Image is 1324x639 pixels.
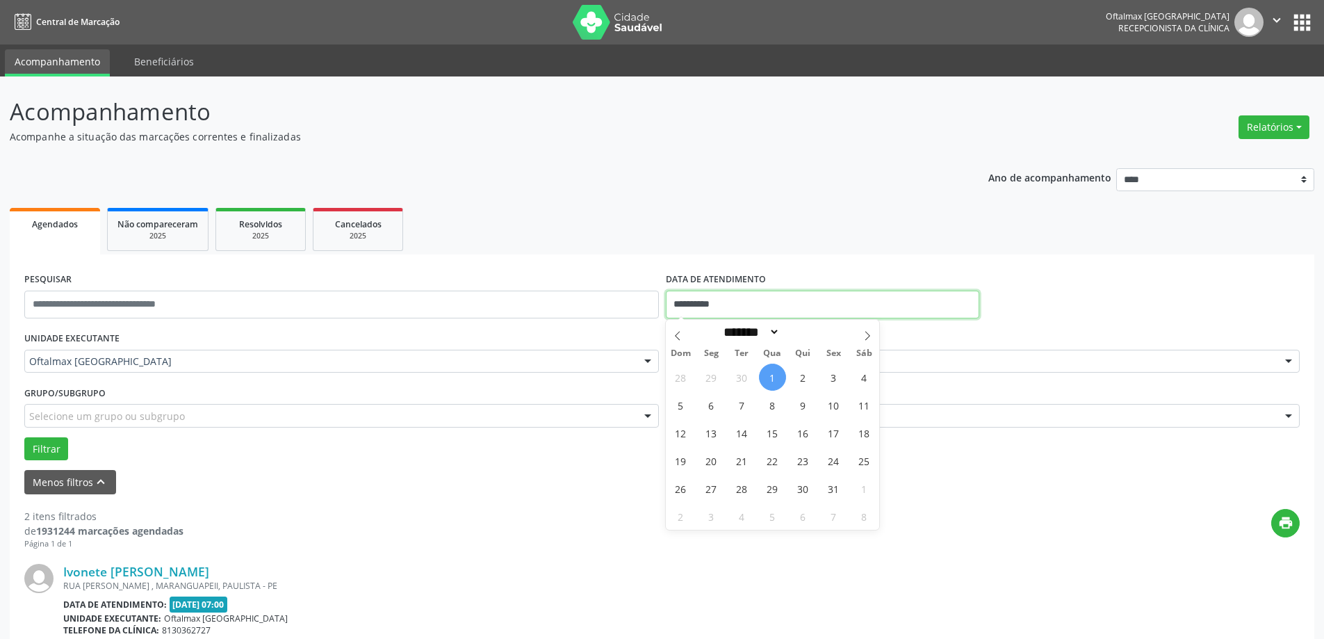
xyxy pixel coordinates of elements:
[93,474,108,490] i: keyboard_arrow_up
[851,475,878,502] span: Novembro 1, 2025
[1271,509,1300,537] button: print
[728,475,755,502] span: Outubro 28, 2025
[759,419,786,446] span: Outubro 15, 2025
[757,349,787,358] span: Qua
[728,419,755,446] span: Outubro 14, 2025
[10,10,120,33] a: Central de Marcação
[759,391,786,419] span: Outubro 8, 2025
[162,624,211,636] span: 8130362727
[820,419,847,446] span: Outubro 17, 2025
[820,447,847,474] span: Outubro 24, 2025
[851,364,878,391] span: Outubro 4, 2025
[24,509,183,524] div: 2 itens filtrados
[698,419,725,446] span: Outubro 13, 2025
[698,391,725,419] span: Outubro 6, 2025
[988,168,1111,186] p: Ano de acompanhamento
[698,364,725,391] span: Setembro 29, 2025
[1264,8,1290,37] button: 
[820,503,847,530] span: Novembro 7, 2025
[696,349,726,358] span: Seg
[164,613,288,624] span: Oftalmax [GEOGRAPHIC_DATA]
[1239,115,1309,139] button: Relatórios
[32,218,78,230] span: Agendados
[117,218,198,230] span: Não compareceram
[759,447,786,474] span: Outubro 22, 2025
[790,391,817,419] span: Outubro 9, 2025
[790,364,817,391] span: Outubro 2, 2025
[24,269,72,291] label: PESQUISAR
[790,475,817,502] span: Outubro 30, 2025
[10,95,923,129] p: Acompanhamento
[36,524,183,537] strong: 1931244 marcações agendadas
[1290,10,1314,35] button: apps
[170,597,228,613] span: [DATE] 07:00
[36,16,120,28] span: Central de Marcação
[787,349,818,358] span: Qui
[671,355,1272,369] span: Todos os profissionais
[780,325,826,339] input: Year
[10,129,923,144] p: Acompanhe a situação das marcações correntes e finalizadas
[63,564,209,579] a: Ivonete [PERSON_NAME]
[667,475,694,502] span: Outubro 26, 2025
[698,503,725,530] span: Novembro 3, 2025
[24,564,54,593] img: img
[790,503,817,530] span: Novembro 6, 2025
[698,447,725,474] span: Outubro 20, 2025
[63,624,159,636] b: Telefone da clínica:
[790,419,817,446] span: Outubro 16, 2025
[666,349,696,358] span: Dom
[667,364,694,391] span: Setembro 28, 2025
[29,409,185,423] span: Selecione um grupo ou subgrupo
[24,437,68,461] button: Filtrar
[1118,22,1229,34] span: Recepcionista da clínica
[63,613,161,624] b: Unidade executante:
[24,538,183,550] div: Página 1 de 1
[667,447,694,474] span: Outubro 19, 2025
[24,328,120,350] label: UNIDADE EXECUTANTE
[759,475,786,502] span: Outubro 29, 2025
[63,580,1091,592] div: RUA [PERSON_NAME] , MARANGUAPEII, PAULISTA - PE
[759,364,786,391] span: Outubro 1, 2025
[728,447,755,474] span: Outubro 21, 2025
[239,218,282,230] span: Resolvidos
[1234,8,1264,37] img: img
[1106,10,1229,22] div: Oftalmax [GEOGRAPHIC_DATA]
[1278,515,1293,531] i: print
[820,475,847,502] span: Outubro 31, 2025
[1269,13,1284,28] i: 
[851,447,878,474] span: Outubro 25, 2025
[667,503,694,530] span: Novembro 2, 2025
[820,391,847,419] span: Outubro 10, 2025
[728,503,755,530] span: Novembro 4, 2025
[24,470,116,494] button: Menos filtroskeyboard_arrow_up
[226,231,295,241] div: 2025
[759,503,786,530] span: Novembro 5, 2025
[117,231,198,241] div: 2025
[728,364,755,391] span: Setembro 30, 2025
[849,349,879,358] span: Sáb
[726,349,757,358] span: Ter
[851,503,878,530] span: Novembro 8, 2025
[5,49,110,76] a: Acompanhamento
[24,382,106,404] label: Grupo/Subgrupo
[820,364,847,391] span: Outubro 3, 2025
[851,419,878,446] span: Outubro 18, 2025
[667,419,694,446] span: Outubro 12, 2025
[818,349,849,358] span: Sex
[124,49,204,74] a: Beneficiários
[728,391,755,419] span: Outubro 7, 2025
[698,475,725,502] span: Outubro 27, 2025
[63,599,167,610] b: Data de atendimento:
[24,524,183,538] div: de
[29,355,630,369] span: Oftalmax [GEOGRAPHIC_DATA]
[790,447,817,474] span: Outubro 23, 2025
[667,391,694,419] span: Outubro 5, 2025
[851,391,878,419] span: Outubro 11, 2025
[666,269,766,291] label: DATA DE ATENDIMENTO
[335,218,382,230] span: Cancelados
[719,325,780,339] select: Month
[323,231,393,241] div: 2025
